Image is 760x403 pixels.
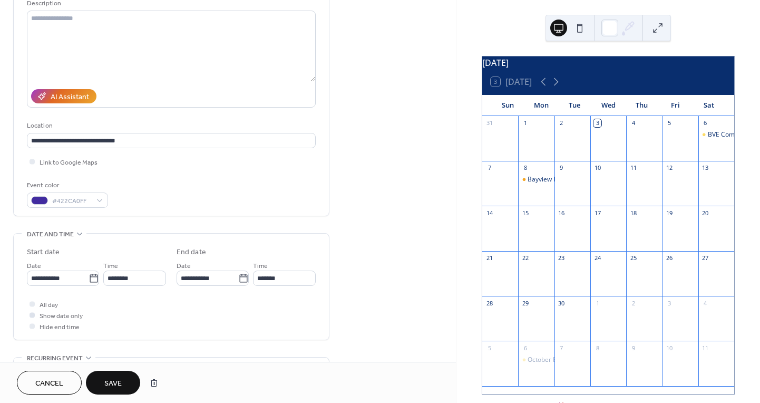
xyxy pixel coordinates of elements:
div: 11 [701,344,709,352]
div: 31 [485,119,493,127]
span: All day [40,300,58,311]
div: Sun [491,95,524,116]
div: Mon [524,95,558,116]
div: 10 [593,164,601,172]
div: 4 [629,119,637,127]
button: Save [86,371,140,395]
div: AI Assistant [51,92,89,103]
div: 15 [521,209,529,217]
div: 21 [485,254,493,262]
div: October Board Meeting [528,356,597,364]
div: 19 [665,209,673,217]
span: Hide end time [40,322,80,333]
div: 6 [521,344,529,352]
span: Time [253,261,268,272]
div: 13 [701,164,709,172]
div: 7 [485,164,493,172]
div: 23 [558,254,566,262]
div: October Board Meeting [518,356,554,364]
div: Start date [27,247,60,258]
div: Thu [625,95,659,116]
div: Wed [591,95,625,116]
div: Bayview Estates Community Board Meeting [518,175,554,184]
div: 3 [593,119,601,127]
div: Fri [659,95,693,116]
div: 8 [521,164,529,172]
button: Cancel [17,371,82,395]
div: 26 [665,254,673,262]
div: 11 [629,164,637,172]
div: [DATE] [482,56,734,69]
span: Date [27,261,41,272]
div: 10 [665,344,673,352]
div: Sat [692,95,726,116]
span: Recurring event [27,353,83,364]
span: #422CA0FF [52,196,91,207]
div: 12 [665,164,673,172]
span: Show date only [40,311,83,322]
div: 20 [701,209,709,217]
span: Link to Google Maps [40,157,98,168]
div: 9 [558,164,566,172]
div: 25 [629,254,637,262]
div: Event color [27,180,106,191]
div: 17 [593,209,601,217]
div: 6 [701,119,709,127]
div: 5 [485,344,493,352]
div: 8 [593,344,601,352]
div: Bayview Estates Community Board Meeting [528,175,656,184]
div: 1 [593,299,601,307]
div: 14 [485,209,493,217]
div: 27 [701,254,709,262]
span: Save [104,378,122,389]
div: Location [27,120,314,131]
span: Time [103,261,118,272]
div: 1 [521,119,529,127]
div: 5 [665,119,673,127]
div: 29 [521,299,529,307]
div: 18 [629,209,637,217]
div: BVE Community Board Open Floor Meeting [698,130,734,139]
div: 3 [665,299,673,307]
button: AI Assistant [31,89,96,103]
div: Tue [558,95,592,116]
span: Cancel [35,378,63,389]
div: 4 [701,299,709,307]
div: 2 [558,119,566,127]
div: 16 [558,209,566,217]
div: 28 [485,299,493,307]
div: 24 [593,254,601,262]
div: 22 [521,254,529,262]
div: 9 [629,344,637,352]
div: 2 [629,299,637,307]
div: 30 [558,299,566,307]
span: Date [177,261,191,272]
div: End date [177,247,206,258]
div: 7 [558,344,566,352]
span: Date and time [27,229,74,240]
